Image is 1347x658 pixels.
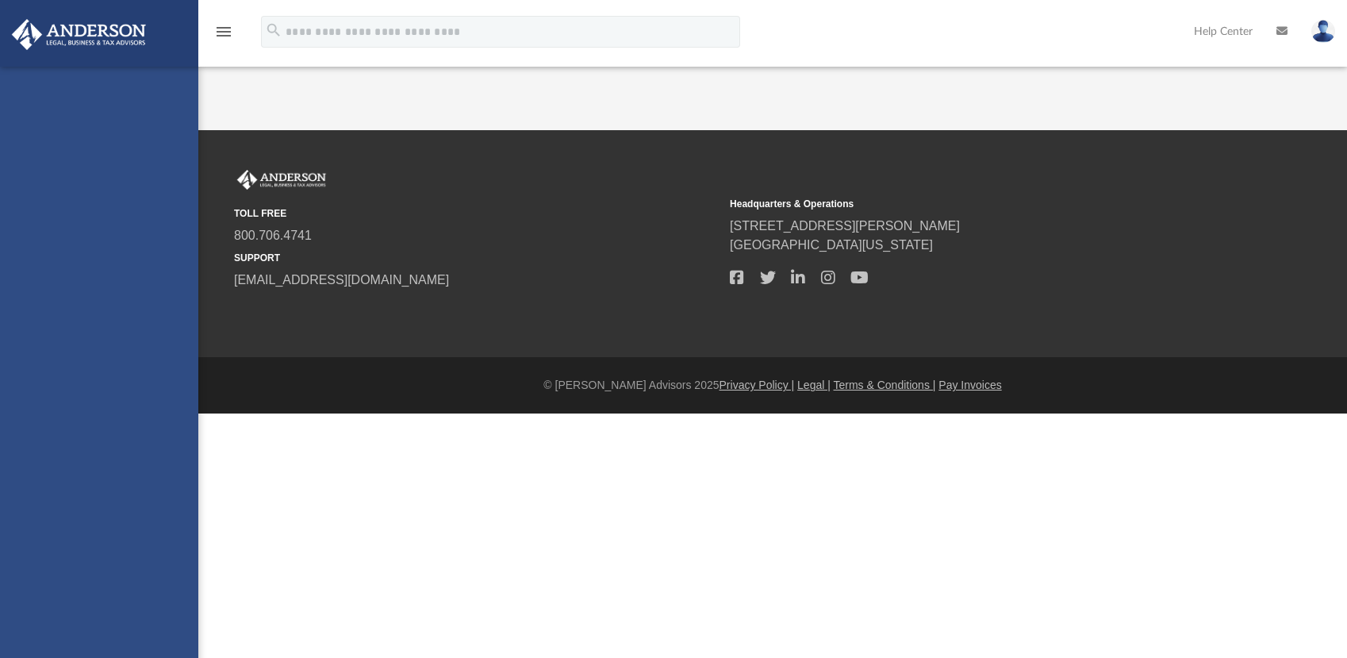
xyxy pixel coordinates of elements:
img: Anderson Advisors Platinum Portal [234,170,329,190]
a: Legal | [797,379,831,391]
a: Privacy Policy | [720,379,795,391]
a: menu [214,30,233,41]
a: [GEOGRAPHIC_DATA][US_STATE] [730,238,933,252]
div: © [PERSON_NAME] Advisors 2025 [198,377,1347,394]
a: Pay Invoices [938,379,1001,391]
small: Headquarters & Operations [730,197,1215,211]
img: Anderson Advisors Platinum Portal [7,19,151,50]
img: User Pic [1311,20,1335,43]
small: TOLL FREE [234,206,719,221]
i: search [265,21,282,39]
a: 800.706.4741 [234,229,312,242]
i: menu [214,22,233,41]
a: [EMAIL_ADDRESS][DOMAIN_NAME] [234,273,449,287]
small: SUPPORT [234,251,719,265]
a: Terms & Conditions | [834,379,936,391]
a: [STREET_ADDRESS][PERSON_NAME] [730,219,960,233]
